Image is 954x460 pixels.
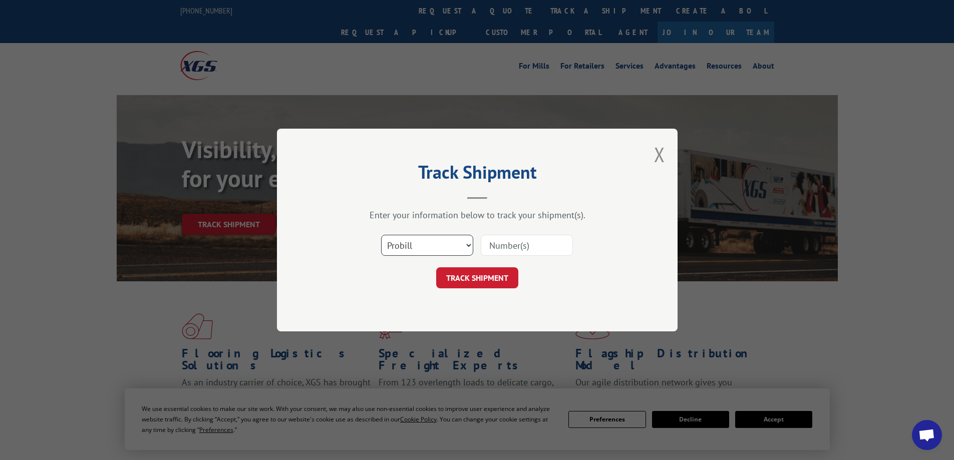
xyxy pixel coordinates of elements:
div: Enter your information below to track your shipment(s). [327,209,627,221]
input: Number(s) [481,235,573,256]
button: Close modal [654,141,665,168]
h2: Track Shipment [327,165,627,184]
div: Open chat [912,420,942,450]
button: TRACK SHIPMENT [436,267,518,288]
